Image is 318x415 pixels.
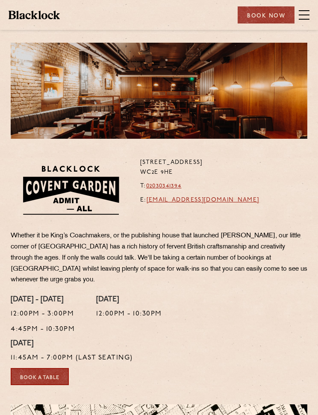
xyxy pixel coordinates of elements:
p: 11:45am - 7:00pm (Last Seating) [11,353,133,364]
img: BL_Textured_Logo-footer-cropped.svg [9,11,60,19]
a: [EMAIL_ADDRESS][DOMAIN_NAME] [147,197,259,203]
p: 12:00pm - 3:00pm [11,309,75,320]
h4: [DATE] [11,339,133,349]
p: 12:00pm - 10:30pm [96,309,162,320]
p: [STREET_ADDRESS] WC2E 9HE [140,158,259,177]
div: Book Now [238,6,294,23]
img: BLA_1470_CoventGarden_Website_Solid.svg [11,158,130,222]
p: Whether it be King’s Coachmakers, or the publishing house that launched [PERSON_NAME], our little... [11,231,307,286]
p: T: [140,181,259,191]
p: E: [140,196,259,205]
h4: [DATE] [96,295,162,305]
a: 02030341394 [146,183,182,189]
a: Book a Table [11,368,69,385]
h4: [DATE] - [DATE] [11,295,75,305]
p: 4:45pm - 10:30pm [11,324,75,335]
